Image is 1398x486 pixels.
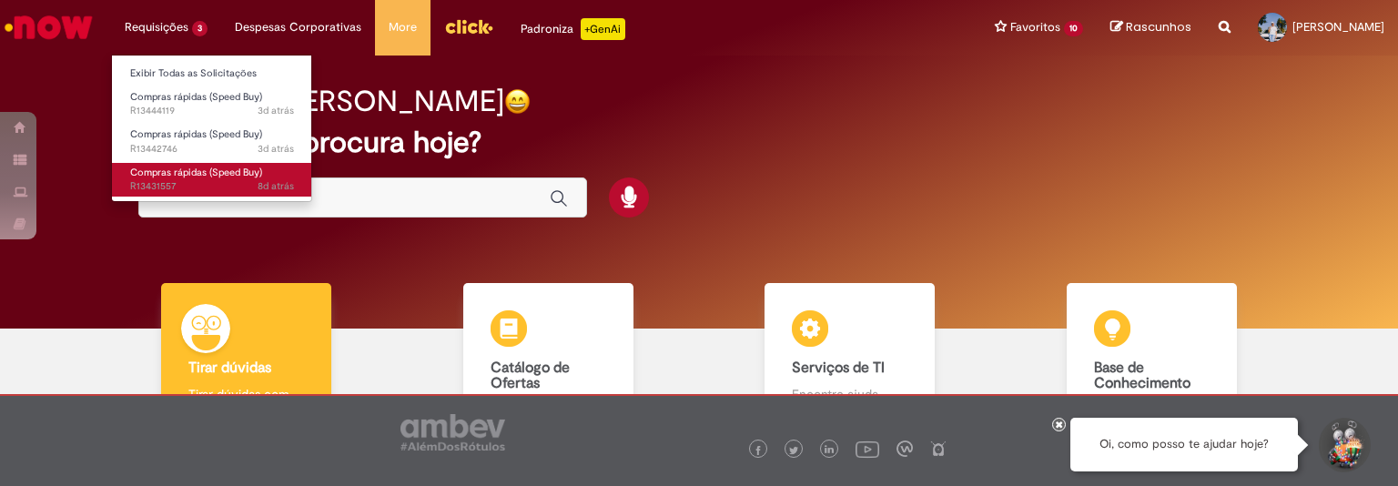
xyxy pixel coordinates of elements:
[258,104,294,117] time: 25/08/2025 12:49:23
[96,283,398,456] a: Tirar dúvidas Tirar dúvidas com Lupi Assist e Gen Ai
[444,13,493,40] img: click_logo_yellow_360x200.png
[897,440,913,457] img: logo_footer_workplace.png
[792,359,885,377] b: Serviços de TI
[188,385,304,421] p: Tirar dúvidas com Lupi Assist e Gen Ai
[130,166,262,179] span: Compras rápidas (Speed Buy)
[258,179,294,193] time: 20/08/2025 10:30:17
[1316,418,1371,472] button: Iniciar Conversa de Suporte
[258,142,294,156] span: 3d atrás
[389,18,417,36] span: More
[130,90,262,104] span: Compras rápidas (Speed Buy)
[112,125,312,158] a: Aberto R13442746 : Compras rápidas (Speed Buy)
[504,88,531,115] img: happy-face.png
[1094,359,1190,393] b: Base de Conhecimento
[192,21,208,36] span: 3
[521,18,625,40] div: Padroniza
[491,359,570,393] b: Catálogo de Ofertas
[792,385,907,403] p: Encontre ajuda
[111,55,312,202] ul: Requisições
[112,163,312,197] a: Aberto R13431557 : Compras rápidas (Speed Buy)
[754,446,763,455] img: logo_footer_facebook.png
[258,142,294,156] time: 25/08/2025 08:31:31
[1292,19,1384,35] span: [PERSON_NAME]
[112,87,312,121] a: Aberto R13444119 : Compras rápidas (Speed Buy)
[138,127,1261,158] h2: O que você procura hoje?
[258,179,294,193] span: 8d atrás
[130,104,294,118] span: R13444119
[699,283,1001,456] a: Serviços de TI Encontre ajuda
[398,283,700,456] a: Catálogo de Ofertas Abra uma solicitação
[138,86,504,117] h2: Boa noite, [PERSON_NAME]
[400,414,505,451] img: logo_footer_ambev_rotulo_gray.png
[856,437,879,461] img: logo_footer_youtube.png
[1110,19,1191,36] a: Rascunhos
[930,440,947,457] img: logo_footer_naosei.png
[581,18,625,40] p: +GenAi
[2,9,96,46] img: ServiceNow
[112,64,312,84] a: Exibir Todas as Solicitações
[125,18,188,36] span: Requisições
[789,446,798,455] img: logo_footer_twitter.png
[1001,283,1303,456] a: Base de Conhecimento Consulte e aprenda
[258,104,294,117] span: 3d atrás
[1010,18,1060,36] span: Favoritos
[1064,21,1083,36] span: 10
[130,142,294,157] span: R13442746
[188,359,271,377] b: Tirar dúvidas
[130,127,262,141] span: Compras rápidas (Speed Buy)
[825,445,834,456] img: logo_footer_linkedin.png
[235,18,361,36] span: Despesas Corporativas
[130,179,294,194] span: R13431557
[1126,18,1191,35] span: Rascunhos
[1070,418,1298,471] div: Oi, como posso te ajudar hoje?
